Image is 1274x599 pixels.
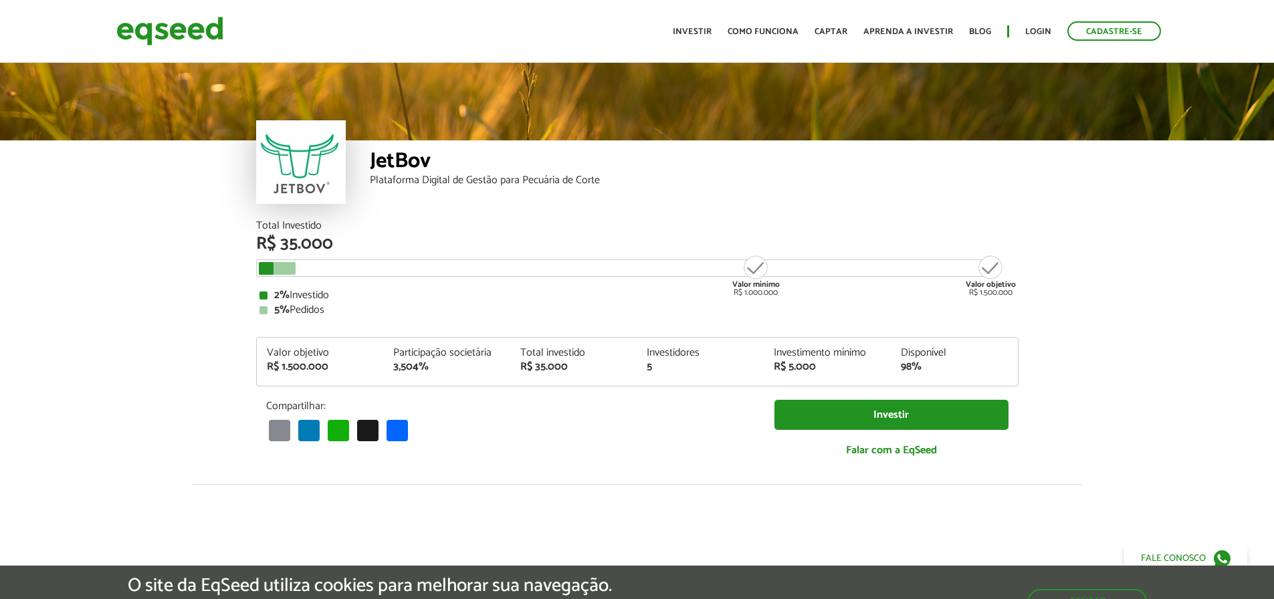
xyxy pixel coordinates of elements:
div: Plataforma Digital de Gestão para Pecuária de Corte [370,175,1019,186]
div: JetBov [370,150,1019,175]
a: Email [266,419,293,441]
strong: 5% [274,301,290,319]
a: Blog [969,27,991,36]
div: R$ 1.500.000 [966,254,1016,297]
a: Investir [673,27,712,36]
div: Investidores [647,348,754,358]
a: WhatsApp [325,419,352,441]
div: Investido [259,290,1015,301]
strong: Valor objetivo [966,278,1016,291]
img: EqSeed [116,13,223,49]
div: Pedidos [259,305,1015,316]
div: Total investido [520,348,627,358]
a: X [354,419,381,441]
div: 3,504% [393,362,500,372]
a: Aprenda a investir [863,27,953,36]
a: Cadastre-se [1067,21,1161,41]
div: Participação societária [393,348,500,358]
a: Fale conosco [1124,544,1247,572]
a: Como funciona [728,27,799,36]
strong: Valor mínimo [732,278,780,291]
div: R$ 35.000 [520,362,627,372]
strong: 2% [274,286,290,304]
a: Compartilhar [384,419,411,441]
div: 98% [901,362,1008,372]
div: R$ 35.000 [256,235,1019,253]
a: Captar [815,27,847,36]
a: Investir [774,400,1008,430]
div: 5 [647,362,754,372]
div: R$ 1.500.000 [267,362,374,372]
a: LinkedIn [296,419,322,441]
div: Valor objetivo [267,348,374,358]
p: Compartilhar: [266,400,754,412]
div: R$ 1.000.000 [731,254,781,297]
a: Falar com a EqSeed [774,437,1008,464]
div: Total Investido [256,221,1019,231]
h5: O site da EqSeed utiliza cookies para melhorar sua navegação. [128,576,612,596]
div: Investimento mínimo [774,348,881,358]
a: Login [1025,27,1051,36]
div: R$ 5.000 [774,362,881,372]
div: Disponível [901,348,1008,358]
